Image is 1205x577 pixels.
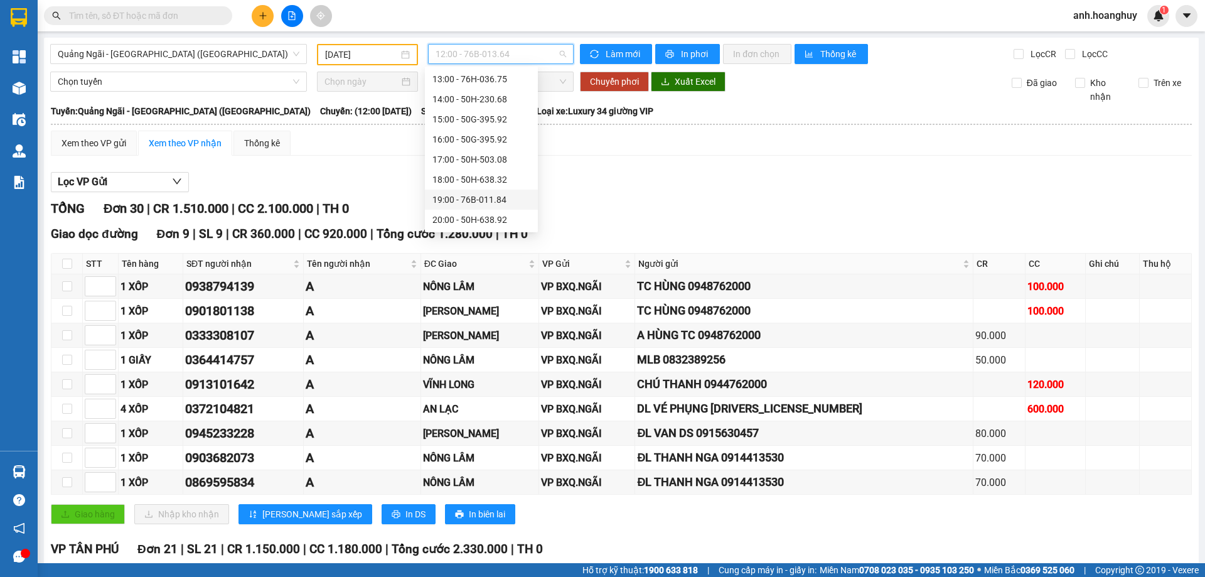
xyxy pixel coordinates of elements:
[252,5,274,27] button: plus
[58,174,107,190] span: Lọc VP Gửi
[232,227,295,241] span: CR 360.000
[1140,254,1191,274] th: Thu hộ
[304,323,421,348] td: A
[185,277,301,296] div: 0938794139
[975,475,1022,490] div: 70.000
[665,50,676,60] span: printer
[325,48,399,62] input: 13/10/2025
[316,201,319,216] span: |
[637,326,971,344] div: A HÙNG TC 0948762000
[259,11,267,20] span: plus
[183,348,304,372] td: 0364414757
[707,563,709,577] span: |
[193,227,196,241] span: |
[120,279,181,294] div: 1 XỐP
[199,227,223,241] span: SL 9
[1022,76,1062,90] span: Đã giao
[181,542,184,556] span: |
[539,446,635,470] td: VP BXQ.NGÃI
[423,426,537,441] div: [PERSON_NAME]
[157,227,190,241] span: Đơn 9
[541,401,633,417] div: VP BXQ.NGÃI
[13,144,26,158] img: warehouse-icon
[517,542,543,556] span: TH 0
[637,400,971,418] div: DL VÉ PHỤNG [DRIVERS_LICENSE_NUMBER]
[104,201,144,216] span: Đơn 30
[185,375,301,394] div: 0913101642
[1162,6,1166,14] span: 1
[309,542,382,556] span: CC 1.180.000
[119,254,183,274] th: Tên hàng
[51,542,119,556] span: VP TÂN PHÚ
[281,5,303,27] button: file-add
[975,450,1022,466] div: 70.000
[185,350,301,370] div: 0364414757
[185,424,301,443] div: 0945233228
[432,173,530,186] div: 18:00 - 50H-638.32
[637,351,971,369] div: MLB 0832389256
[1086,254,1140,274] th: Ghi chú
[975,426,1022,441] div: 80.000
[310,5,332,27] button: aim
[432,153,530,166] div: 17:00 - 50H-503.08
[183,299,304,323] td: 0901801138
[304,421,421,446] td: A
[820,563,974,577] span: Miền Nam
[320,104,412,118] span: Chuyến: (12:00 [DATE])
[227,542,300,556] span: CR 1.150.000
[120,475,181,490] div: 1 XỐP
[469,507,505,521] span: In biên lai
[183,397,304,421] td: 0372104821
[51,172,189,192] button: Lọc VP Gửi
[511,542,514,556] span: |
[149,136,222,150] div: Xem theo VP nhận
[432,213,530,227] div: 20:00 - 50H-638.92
[244,136,280,150] div: Thống kê
[51,504,125,524] button: uploadGiao hàng
[421,104,491,118] span: Số xe: 76B-013.64
[445,504,515,524] button: printerIn biên lai
[120,303,181,319] div: 1 XỐP
[432,193,530,207] div: 19:00 - 76B-011.84
[392,510,400,520] span: printer
[973,254,1025,274] th: CR
[539,470,635,495] td: VP BXQ.NGÃI
[1027,401,1083,417] div: 600.000
[13,82,26,95] img: warehouse-icon
[423,303,537,319] div: [PERSON_NAME]
[120,401,181,417] div: 4 XỐP
[984,563,1074,577] span: Miền Bắc
[13,551,25,563] span: message
[238,201,313,216] span: CC 2.100.000
[306,375,419,394] div: A
[58,45,299,63] span: Quảng Ngãi - Sài Gòn (Hàng Hoá)
[541,377,633,392] div: VP BXQ.NGÃI
[1149,76,1186,90] span: Trên xe
[424,257,527,271] span: ĐC Giao
[185,301,301,321] div: 0901801138
[675,75,715,89] span: Xuất Excel
[147,201,150,216] span: |
[820,47,858,61] span: Thống kê
[183,446,304,470] td: 0903682073
[637,424,971,442] div: ĐL VAN DS 0915630457
[637,302,971,320] div: TC HÙNG 0948762000
[541,475,633,490] div: VP BXQ.NGÃI
[455,510,464,520] span: printer
[975,328,1022,343] div: 90.000
[306,350,419,370] div: A
[13,494,25,506] span: question-circle
[306,448,419,468] div: A
[392,542,508,556] span: Tổng cước 2.330.000
[183,421,304,446] td: 0945233228
[1181,10,1192,21] span: caret-down
[307,257,408,271] span: Tên người nhận
[1153,10,1164,21] img: icon-new-feature
[541,279,633,294] div: VP BXQ.NGÃI
[183,470,304,495] td: 0869595834
[58,72,299,91] span: Chọn tuyến
[795,44,868,64] button: bar-chartThống kê
[975,352,1022,368] div: 50.000
[183,274,304,299] td: 0938794139
[306,326,419,345] div: A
